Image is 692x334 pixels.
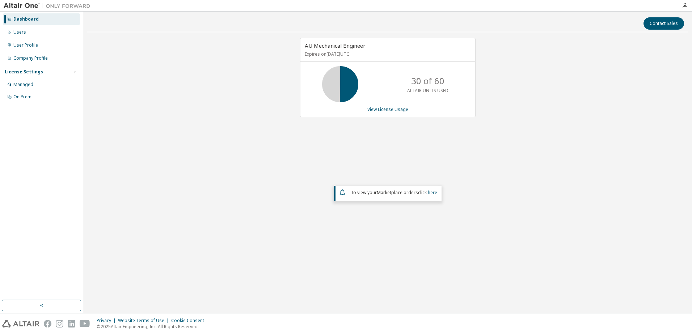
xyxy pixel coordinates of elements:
a: here [428,189,437,196]
img: Altair One [4,2,94,9]
div: License Settings [5,69,43,75]
p: ALTAIR UNITS USED [407,87,448,94]
div: Cookie Consent [171,318,208,324]
img: linkedin.svg [68,320,75,327]
a: View License Usage [367,106,408,112]
div: On Prem [13,94,31,100]
div: Privacy [97,318,118,324]
button: Contact Sales [644,17,684,30]
img: altair_logo.svg [2,320,39,327]
div: User Profile [13,42,38,48]
p: 30 of 60 [411,75,444,87]
em: Marketplace orders [377,189,418,196]
img: facebook.svg [44,320,51,327]
p: © 2025 Altair Engineering, Inc. All Rights Reserved. [97,324,208,330]
div: Users [13,29,26,35]
span: To view your click [351,189,437,196]
div: Website Terms of Use [118,318,171,324]
div: Dashboard [13,16,39,22]
div: Company Profile [13,55,48,61]
p: Expires on [DATE] UTC [305,51,469,57]
img: instagram.svg [56,320,63,327]
div: Managed [13,82,33,87]
span: AU Mechanical Engineer [305,42,366,49]
img: youtube.svg [80,320,90,327]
